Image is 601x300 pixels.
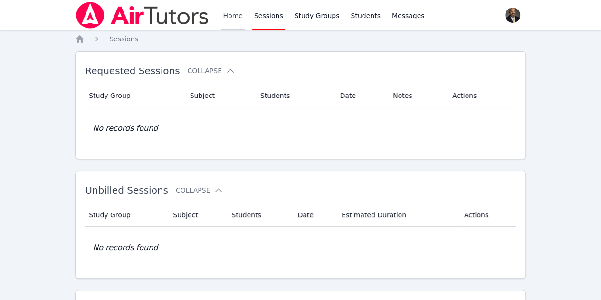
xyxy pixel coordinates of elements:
[226,203,292,227] th: Students
[75,2,210,29] img: Air Tutors
[109,35,138,43] span: Sessions
[447,84,516,107] th: Actions
[255,84,334,107] th: Students
[109,34,138,44] a: Sessions
[392,11,425,20] span: Messages
[387,84,447,107] th: Notes
[75,34,526,44] nav: Breadcrumb
[85,184,168,196] span: Unbilled Sessions
[167,203,226,227] th: Subject
[85,84,184,107] th: Study Group
[458,203,516,227] th: Actions
[336,203,458,227] th: Estimated Duration
[187,66,235,76] button: Collapse
[85,107,516,149] td: No records found
[176,185,223,195] button: Collapse
[85,227,516,269] td: No records found
[85,203,167,227] th: Study Group
[85,65,180,77] span: Requested Sessions
[292,203,336,227] th: Date
[334,84,388,107] th: Date
[184,84,255,107] th: Subject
